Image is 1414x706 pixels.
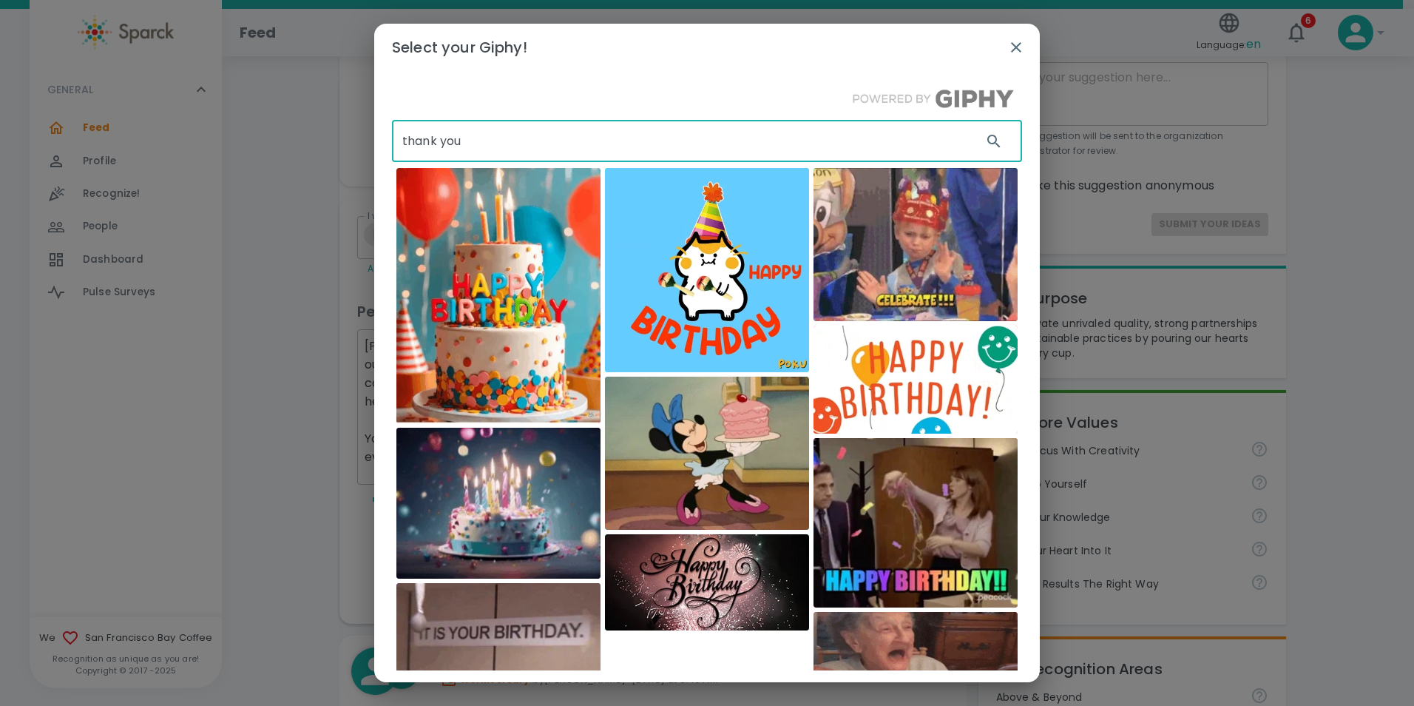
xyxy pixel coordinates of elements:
img: Cartoon gif. Minnie Mouse wears a light blue skirt, cornflower blue bow, and fuchsia shoes as she... [605,377,809,530]
h2: Select your Giphy! [374,24,1040,71]
img: The Office gif. Steve Carell as Michael Scott wears a birthday hat and Ellie Kemper as Erin Hanno... [813,438,1018,608]
input: What do you want to search? [392,121,970,162]
img: Video gif. Many fireworks go off in the night sky. Text, “Happy birthday.” [605,534,809,631]
img: Happy Birthday Celebration GIF by Poku Meow [605,168,809,372]
img: Text gif. Multicolored balloons, some with smiley faces, float past the text "Happy Birthday!" [813,326,1018,434]
img: Video gif. A birthday cake with lit candles sits on a table. Confetti falls around it and the can... [396,428,601,579]
img: Powered by GIPHY [845,89,1022,109]
img: Happy Birthday Party GIF [396,168,601,423]
img: Video gif. A little boy in a Chuck E. Cheese birthday crown dances in celebration. Text, “Celebra... [813,168,1018,321]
